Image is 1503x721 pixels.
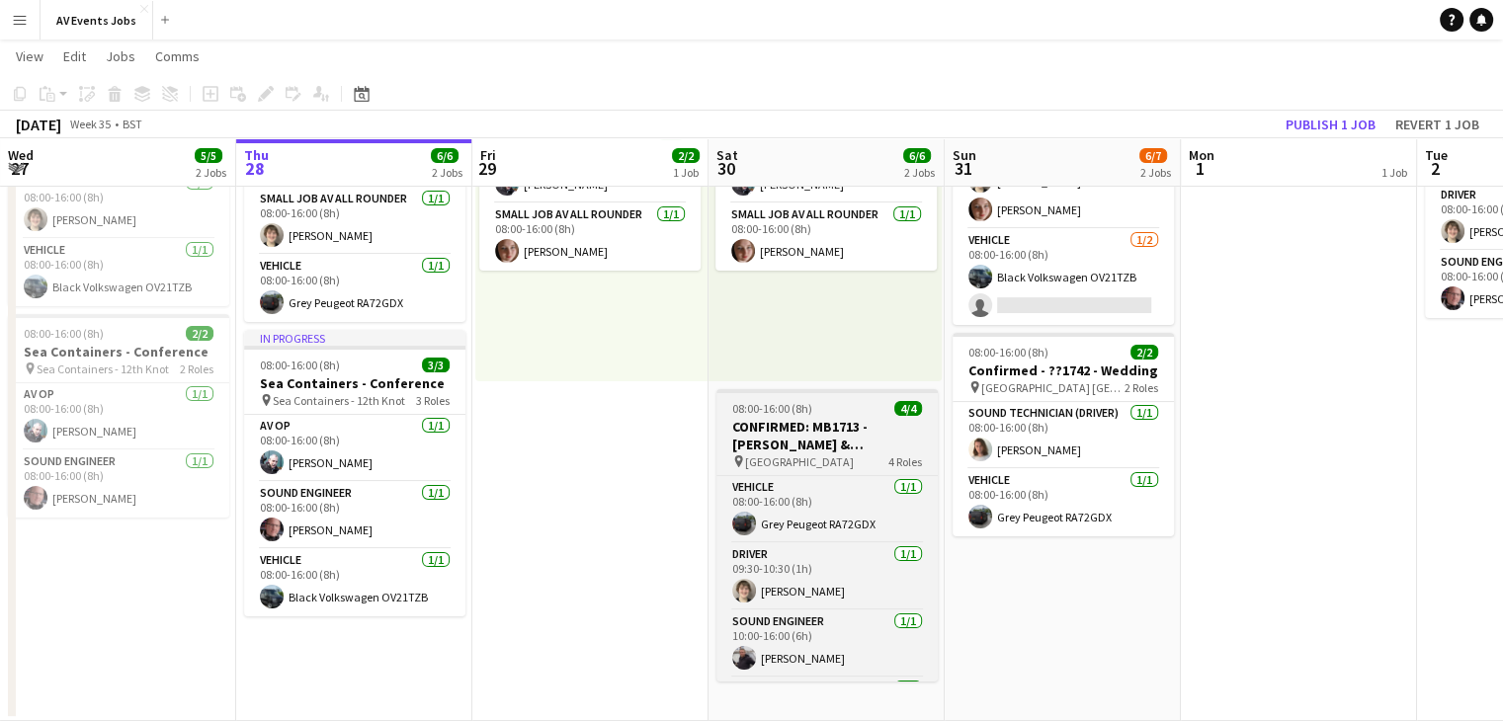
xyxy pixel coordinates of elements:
app-card-role: Driver1/109:30-10:30 (1h)[PERSON_NAME] [716,543,938,610]
app-job-card: 08:00-16:00 (8h)2/2Sea Containers - Conference Sea Containers - 12th Knot2 RolesAV Op1/108:00-16:... [8,314,229,518]
span: 2/2 [1130,345,1158,360]
app-card-role: Small Job AV All Rounder1/108:00-16:00 (8h)[PERSON_NAME] [479,203,701,271]
app-card-role: Small Job AV All Rounder1/108:00-16:00 (8h)[PERSON_NAME] [8,172,229,239]
a: View [8,43,51,69]
span: 08:00-16:00 (8h) [260,358,340,372]
span: Edit [63,47,86,65]
span: 08:00-16:00 (8h) [968,345,1048,360]
span: Sun [953,146,976,164]
app-card-role: Sound Engineer1/110:00-16:00 (6h)[PERSON_NAME] [716,610,938,678]
app-card-role: Vehicle1/108:00-16:00 (8h)Grey Peugeot RA72GDX [716,476,938,543]
span: Fri [480,146,496,164]
div: 2 Jobs [904,165,935,180]
span: Sea Containers - 12th Knot [37,361,169,376]
div: In progress [244,330,465,346]
app-card-role: Sound technician (Driver)1/108:00-16:00 (8h)[PERSON_NAME] [953,402,1174,469]
span: Comms [155,47,200,65]
app-card-role: AV Op1/108:00-16:00 (8h)[PERSON_NAME] [244,415,465,482]
span: 27 [5,157,34,180]
h3: Sea Containers - Conference [244,374,465,392]
span: 3/3 [422,358,450,372]
button: AV Events Jobs [41,1,153,40]
div: [DATE] [16,115,61,134]
span: 28 [241,157,269,180]
span: [GEOGRAPHIC_DATA] [745,454,854,469]
span: 2/2 [186,326,213,341]
a: Jobs [98,43,143,69]
h3: Confirmed - ??1742 - Wedding [953,361,1174,379]
h3: Sea Containers - Conference [8,343,229,360]
span: 2 Roles [180,361,213,376]
div: BST [123,117,142,131]
span: 4/4 [894,401,922,416]
app-card-role: Vehicle1/108:00-16:00 (8h)Grey Peugeot RA72GDX [953,469,1174,536]
app-card-role: Sound Engineer1/108:00-16:00 (8h)[PERSON_NAME] [8,450,229,518]
span: Wed [8,146,34,164]
div: 2 Jobs [1140,165,1171,180]
span: 2 Roles [1125,380,1158,395]
span: Thu [244,146,269,164]
span: Sat [716,146,738,164]
span: [GEOGRAPHIC_DATA] [GEOGRAPHIC_DATA] [981,380,1125,395]
span: 2 [1422,157,1448,180]
h3: CONFIRMED: MB1713 - [PERSON_NAME] & [PERSON_NAME] - wedding [716,418,938,453]
span: Sea Containers - 12th Knot [273,393,405,408]
span: 6/7 [1139,148,1167,163]
app-card-role: Vehicle1/208:00-16:00 (8h)Black Volkswagen OV21TZB [953,229,1174,325]
div: 2 Jobs [196,165,226,180]
span: 4 Roles [888,454,922,469]
button: Revert 1 job [1387,112,1487,137]
span: 08:00-16:00 (8h) [732,401,812,416]
span: 6/6 [903,148,931,163]
span: 08:00-16:00 (8h) [24,326,104,341]
div: 2 Jobs [432,165,462,180]
span: 5/5 [195,148,222,163]
span: 1 [1186,157,1214,180]
div: 1 Job [1381,165,1407,180]
app-card-role: Vehicle1/108:00-16:00 (8h)Black Volkswagen OV21TZB [8,239,229,306]
a: Edit [55,43,94,69]
span: 3 Roles [416,393,450,408]
button: Publish 1 job [1278,112,1383,137]
span: 29 [477,157,496,180]
span: 6/6 [431,148,459,163]
span: View [16,47,43,65]
span: 30 [713,157,738,180]
span: 2/2 [672,148,700,163]
app-card-role: Vehicle1/108:00-16:00 (8h)Grey Peugeot RA72GDX [244,255,465,322]
app-job-card: 08:00-16:00 (8h)4/4CONFIRMED: MB1713 - [PERSON_NAME] & [PERSON_NAME] - wedding [GEOGRAPHIC_DATA]4... [716,389,938,681]
span: 31 [950,157,976,180]
app-job-card: 08:00-16:00 (8h)2/2Confirmed - ??1742 - Wedding [GEOGRAPHIC_DATA] [GEOGRAPHIC_DATA]2 RolesSound t... [953,333,1174,536]
a: Comms [147,43,208,69]
app-card-role: Small Job AV All Rounder1/108:00-16:00 (8h)[PERSON_NAME] [244,188,465,255]
app-card-role: AV Op1/108:00-16:00 (8h)[PERSON_NAME] [8,383,229,450]
span: Week 35 [65,117,115,131]
span: Tue [1425,146,1448,164]
app-card-role: Vehicle1/108:00-16:00 (8h)Black Volkswagen OV21TZB [244,549,465,616]
span: Mon [1189,146,1214,164]
app-card-role: Small Job AV All Rounder1/108:00-16:00 (8h)[PERSON_NAME] [715,203,937,271]
app-job-card: In progress08:00-16:00 (8h)3/3Sea Containers - Conference Sea Containers - 12th Knot3 RolesAV Op1... [244,330,465,616]
span: Jobs [106,47,135,65]
app-card-role: Sound Engineer1/108:00-16:00 (8h)[PERSON_NAME] [244,482,465,549]
div: 1 Job [673,165,699,180]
